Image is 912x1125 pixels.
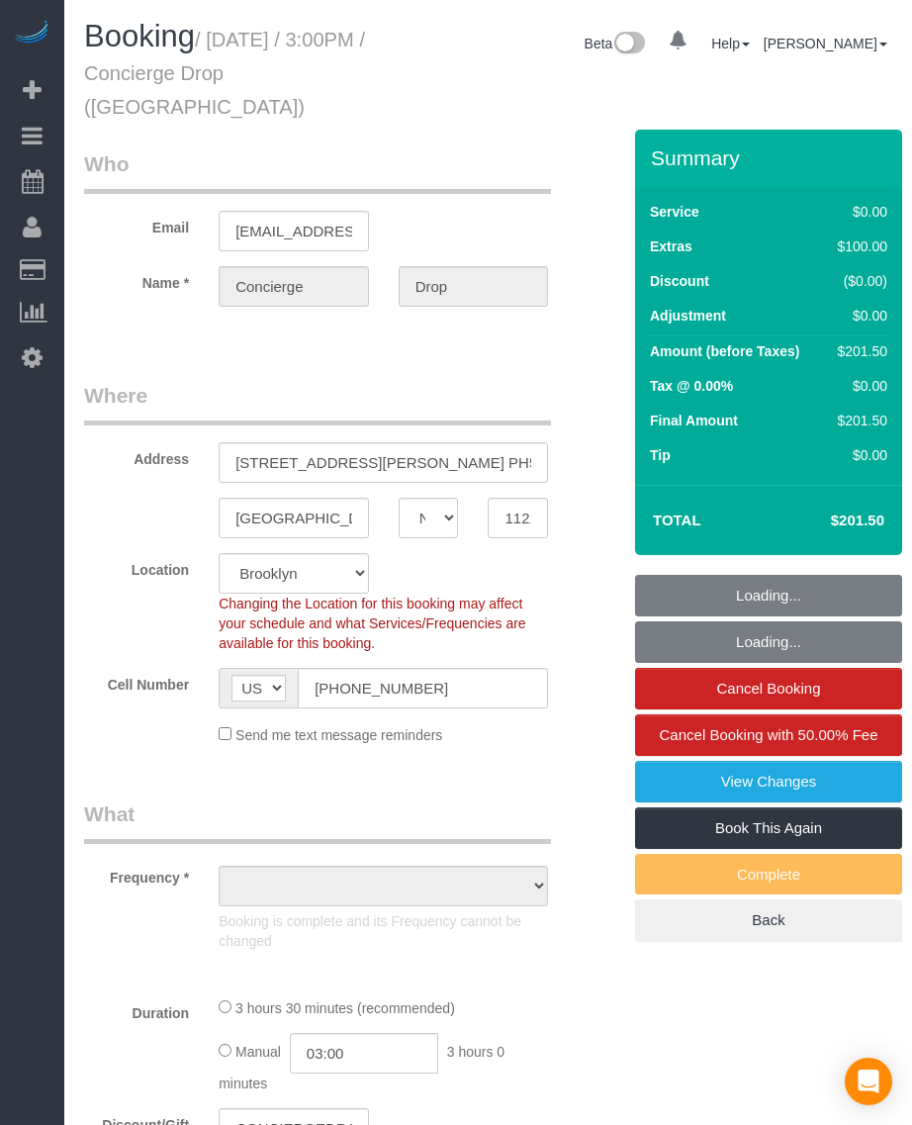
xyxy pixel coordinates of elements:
[650,236,692,256] label: Extras
[69,553,204,580] label: Location
[69,861,204,888] label: Frequency *
[585,36,646,51] a: Beta
[69,996,204,1023] label: Duration
[651,146,892,169] h3: Summary
[219,498,369,538] input: City
[650,306,726,326] label: Adjustment
[711,36,750,51] a: Help
[830,306,887,326] div: $0.00
[84,381,551,425] legend: Where
[650,445,671,465] label: Tip
[84,19,195,53] span: Booking
[635,761,902,802] a: View Changes
[69,211,204,237] label: Email
[399,266,549,307] input: Last Name
[845,1058,892,1105] div: Open Intercom Messenger
[653,512,701,528] strong: Total
[650,202,699,222] label: Service
[635,714,902,756] a: Cancel Booking with 50.00% Fee
[635,899,902,941] a: Back
[650,411,738,430] label: Final Amount
[650,376,733,396] label: Tax @ 0.00%
[219,1044,504,1091] span: 3 hours 0 minutes
[830,202,887,222] div: $0.00
[235,1000,455,1016] span: 3 hours 30 minutes (recommended)
[830,411,887,430] div: $201.50
[612,32,645,57] img: New interface
[84,29,365,118] small: / [DATE] / 3:00PM / Concierge Drop ([GEOGRAPHIC_DATA])
[84,149,551,194] legend: Who
[219,911,548,951] p: Booking is complete and its Frequency cannot be changed
[69,442,204,469] label: Address
[219,211,369,251] input: Email
[635,807,902,849] a: Book This Again
[69,266,204,293] label: Name *
[650,341,799,361] label: Amount (before Taxes)
[69,668,204,695] label: Cell Number
[235,1044,281,1060] span: Manual
[830,271,887,291] div: ($0.00)
[635,668,902,709] a: Cancel Booking
[660,726,878,743] span: Cancel Booking with 50.00% Fee
[298,668,548,708] input: Cell Number
[650,271,709,291] label: Discount
[830,445,887,465] div: $0.00
[764,36,887,51] a: [PERSON_NAME]
[830,236,887,256] div: $100.00
[84,799,551,844] legend: What
[219,266,369,307] input: First Name
[219,596,526,651] span: Changing the Location for this booking may affect your schedule and what Services/Frequencies are...
[12,20,51,47] img: Automaid Logo
[830,376,887,396] div: $0.00
[830,341,887,361] div: $201.50
[488,498,548,538] input: Zip Code
[772,513,884,529] h4: $201.50
[235,727,442,743] span: Send me text message reminders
